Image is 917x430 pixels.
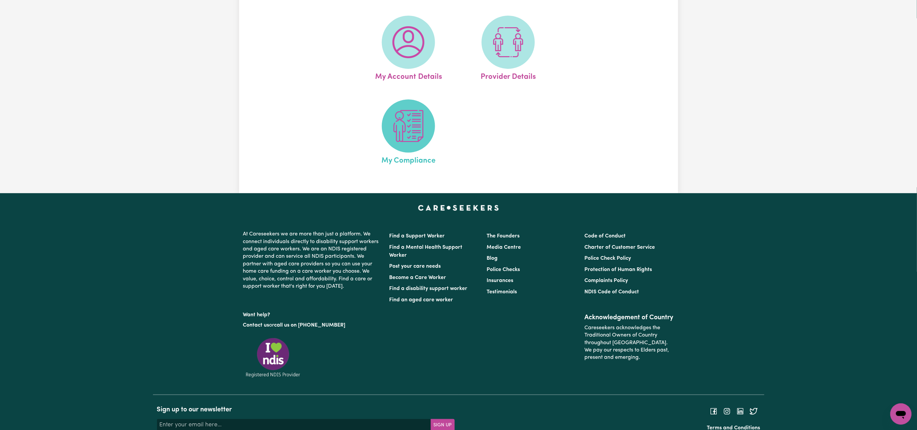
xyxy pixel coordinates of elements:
[487,256,498,261] a: Blog
[584,267,652,272] a: Protection of Human Rights
[243,319,382,332] p: or
[584,256,631,261] a: Police Check Policy
[382,153,435,167] span: My Compliance
[481,69,536,83] span: Provider Details
[584,278,628,283] a: Complaints Policy
[243,337,303,378] img: Registered NDIS provider
[361,16,456,83] a: My Account Details
[243,228,382,293] p: At Careseekers we are more than just a platform. We connect individuals directly to disability su...
[375,69,442,83] span: My Account Details
[389,233,445,239] a: Find a Support Worker
[584,314,674,322] h2: Acknowledgement of Country
[389,275,446,280] a: Become a Care Worker
[723,409,731,414] a: Follow Careseekers on Instagram
[460,16,556,83] a: Provider Details
[584,322,674,364] p: Careseekers acknowledges the Traditional Owners of Country throughout [GEOGRAPHIC_DATA]. We pay o...
[487,267,520,272] a: Police Checks
[389,297,453,303] a: Find an aged care worker
[890,403,912,425] iframe: Button to launch messaging window, conversation in progress
[389,245,463,258] a: Find a Mental Health Support Worker
[243,323,269,328] a: Contact us
[487,289,517,295] a: Testimonials
[750,409,758,414] a: Follow Careseekers on Twitter
[418,205,499,211] a: Careseekers home page
[274,323,346,328] a: call us on [PHONE_NUMBER]
[584,245,655,250] a: Charter of Customer Service
[389,286,468,291] a: Find a disability support worker
[584,289,639,295] a: NDIS Code of Conduct
[361,99,456,167] a: My Compliance
[243,309,382,319] p: Want help?
[584,233,626,239] a: Code of Conduct
[389,264,441,269] a: Post your care needs
[157,406,455,414] h2: Sign up to our newsletter
[710,409,718,414] a: Follow Careseekers on Facebook
[736,409,744,414] a: Follow Careseekers on LinkedIn
[487,245,521,250] a: Media Centre
[487,233,520,239] a: The Founders
[487,278,514,283] a: Insurances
